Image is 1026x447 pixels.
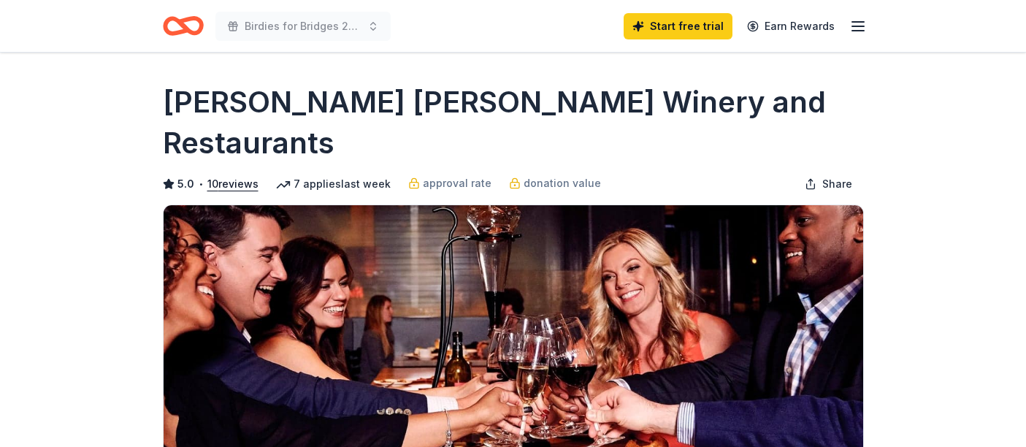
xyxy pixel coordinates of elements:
a: Home [163,9,204,43]
a: Start free trial [624,13,732,39]
a: Earn Rewards [738,13,843,39]
span: • [198,178,203,190]
a: donation value [509,175,601,192]
h1: [PERSON_NAME] [PERSON_NAME] Winery and Restaurants [163,82,864,164]
div: 7 applies last week [276,175,391,193]
span: Share [822,175,852,193]
a: approval rate [408,175,491,192]
span: Birdies for Bridges 2025 [245,18,361,35]
span: 5.0 [177,175,194,193]
button: Birdies for Bridges 2025 [215,12,391,41]
span: donation value [524,175,601,192]
button: 10reviews [207,175,259,193]
button: Share [793,169,864,199]
span: approval rate [423,175,491,192]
